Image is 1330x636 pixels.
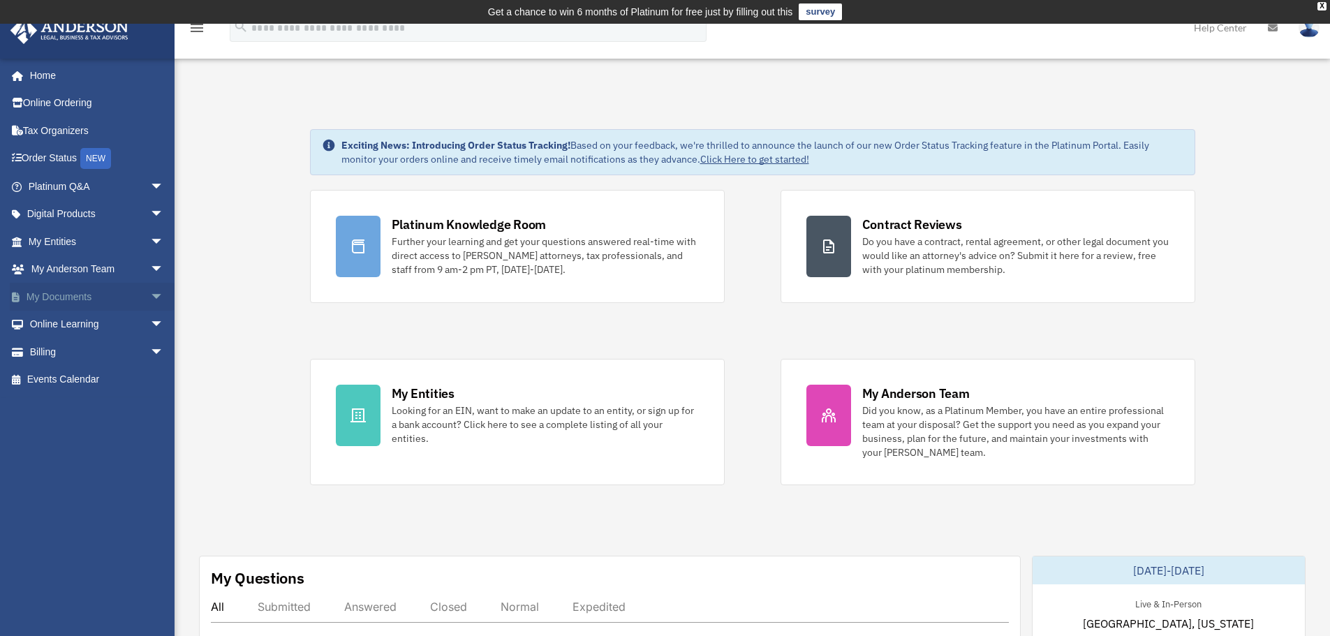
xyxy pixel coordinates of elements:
[150,228,178,256] span: arrow_drop_down
[10,228,185,256] a: My Entitiesarrow_drop_down
[1299,17,1320,38] img: User Pic
[10,283,185,311] a: My Documentsarrow_drop_down
[488,3,793,20] div: Get a chance to win 6 months of Platinum for free just by filling out this
[862,235,1169,276] div: Do you have a contract, rental agreement, or other legal document you would like an attorney's ad...
[211,568,304,589] div: My Questions
[10,338,185,366] a: Billingarrow_drop_down
[862,216,962,233] div: Contract Reviews
[10,366,185,394] a: Events Calendar
[392,235,699,276] div: Further your learning and get your questions answered real-time with direct access to [PERSON_NAM...
[10,61,178,89] a: Home
[258,600,311,614] div: Submitted
[10,89,185,117] a: Online Ordering
[781,190,1195,303] a: Contract Reviews Do you have a contract, rental agreement, or other legal document you would like...
[392,216,547,233] div: Platinum Knowledge Room
[211,600,224,614] div: All
[501,600,539,614] div: Normal
[341,139,570,151] strong: Exciting News: Introducing Order Status Tracking!
[150,283,178,311] span: arrow_drop_down
[10,145,185,173] a: Order StatusNEW
[1033,556,1305,584] div: [DATE]-[DATE]
[700,153,809,165] a: Click Here to get started!
[150,200,178,229] span: arrow_drop_down
[10,200,185,228] a: Digital Productsarrow_drop_down
[189,20,205,36] i: menu
[310,190,725,303] a: Platinum Knowledge Room Further your learning and get your questions answered real-time with dire...
[1083,615,1254,632] span: [GEOGRAPHIC_DATA], [US_STATE]
[344,600,397,614] div: Answered
[150,311,178,339] span: arrow_drop_down
[392,404,699,445] div: Looking for an EIN, want to make an update to an entity, or sign up for a bank account? Click her...
[189,24,205,36] a: menu
[862,404,1169,459] div: Did you know, as a Platinum Member, you have an entire professional team at your disposal? Get th...
[1317,2,1327,10] div: close
[862,385,970,402] div: My Anderson Team
[430,600,467,614] div: Closed
[150,338,178,367] span: arrow_drop_down
[10,172,185,200] a: Platinum Q&Aarrow_drop_down
[10,311,185,339] a: Online Learningarrow_drop_down
[6,17,133,44] img: Anderson Advisors Platinum Portal
[781,359,1195,485] a: My Anderson Team Did you know, as a Platinum Member, you have an entire professional team at your...
[80,148,111,169] div: NEW
[10,256,185,283] a: My Anderson Teamarrow_drop_down
[10,117,185,145] a: Tax Organizers
[799,3,842,20] a: survey
[1124,596,1213,610] div: Live & In-Person
[341,138,1183,166] div: Based on your feedback, we're thrilled to announce the launch of our new Order Status Tracking fe...
[392,385,455,402] div: My Entities
[233,19,249,34] i: search
[572,600,626,614] div: Expedited
[150,172,178,201] span: arrow_drop_down
[310,359,725,485] a: My Entities Looking for an EIN, want to make an update to an entity, or sign up for a bank accoun...
[150,256,178,284] span: arrow_drop_down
